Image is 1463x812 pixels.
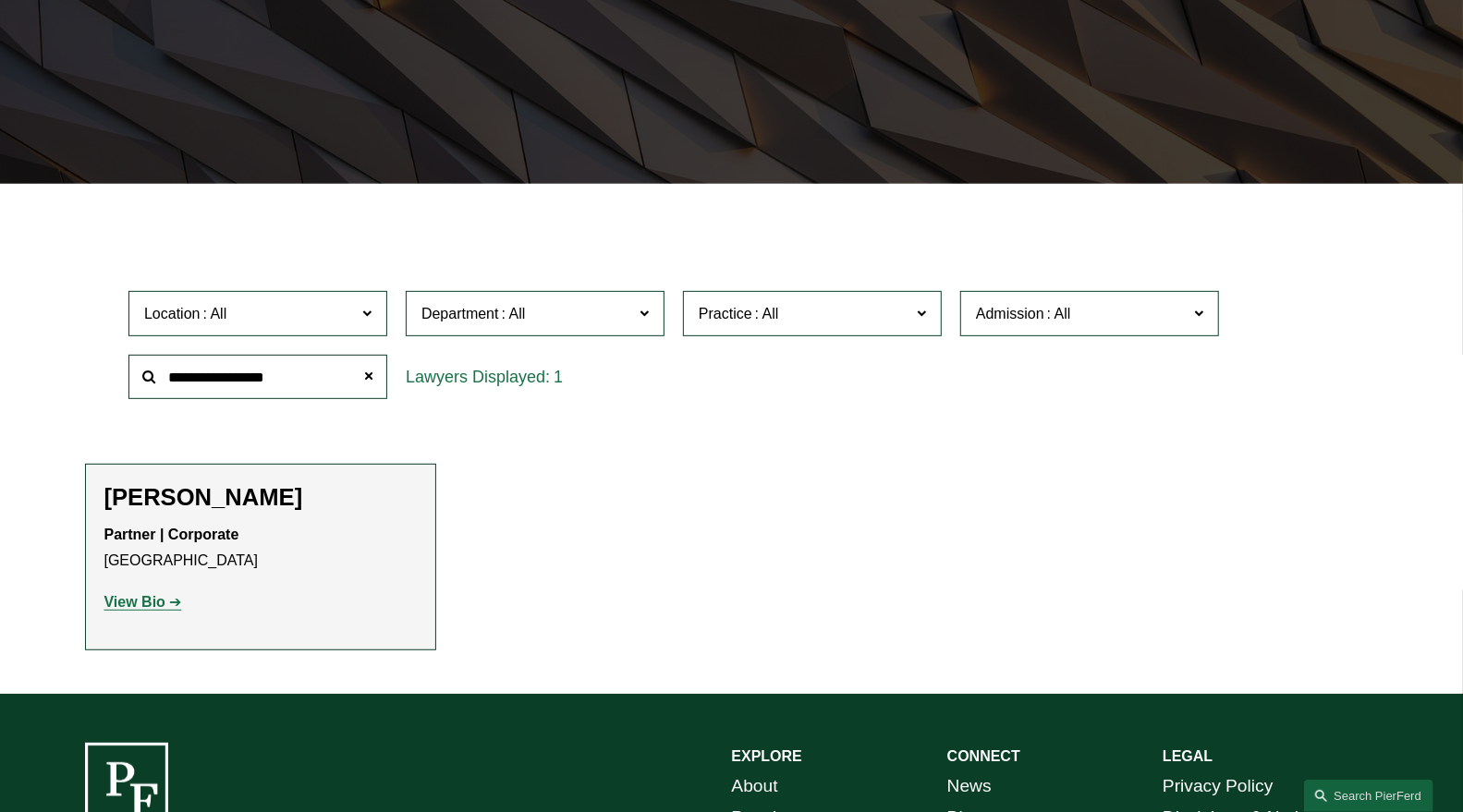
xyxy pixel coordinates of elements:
h2: [PERSON_NAME] [104,483,417,512]
a: Search this site [1304,780,1433,812]
strong: CONNECT [947,748,1020,764]
strong: View Bio [104,594,165,610]
strong: LEGAL [1163,748,1213,764]
p: [GEOGRAPHIC_DATA] [104,522,417,576]
a: View Bio [104,594,182,610]
a: News [947,770,992,803]
span: Practice [699,306,752,321]
a: About [732,770,778,803]
span: Department [421,306,499,321]
strong: Partner | Corporate [104,527,239,542]
span: Location [144,306,201,321]
span: 1 [554,368,563,386]
strong: EXPLORE [732,748,802,764]
span: Admission [976,306,1044,321]
a: Privacy Policy [1163,770,1273,803]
